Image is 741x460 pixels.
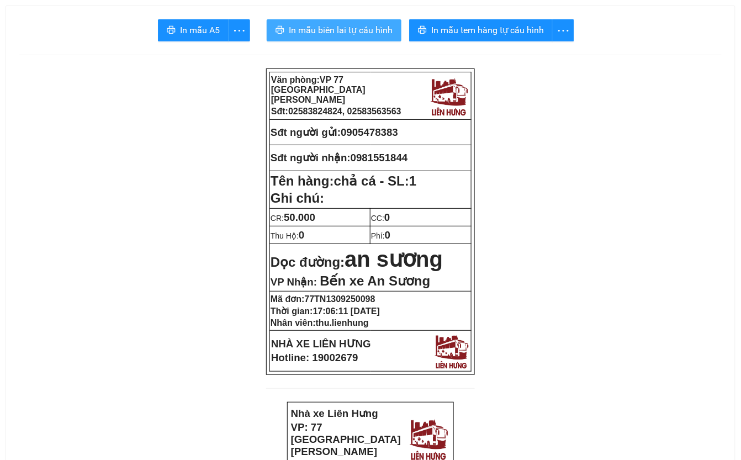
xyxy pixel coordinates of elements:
[267,19,401,41] button: printerIn mẫu biên lai tự cấu hình
[271,306,380,316] strong: Thời gian:
[271,231,304,240] span: Thu Hộ:
[284,212,315,223] span: 50.000
[305,294,375,304] span: 77TN1309250098
[345,247,443,271] span: an sương
[288,107,401,116] span: 02583824824, 02583563563
[271,338,371,350] strong: NHÀ XE LIÊN HƯNG
[428,75,470,117] img: logo
[384,212,390,223] span: 0
[271,294,375,304] strong: Mã đơn:
[291,408,378,419] strong: Nhà xe Liên Hưng
[271,191,324,205] span: Ghi chú:
[271,255,443,269] strong: Dọc đường:
[334,173,417,188] span: chả cá - SL:
[276,25,284,36] span: printer
[299,229,304,241] span: 0
[271,126,341,138] strong: Sđt người gửi:
[271,276,317,288] span: VP Nhận:
[271,318,369,327] strong: Nhân viên:
[271,352,358,363] strong: Hotline: 19002679
[432,332,470,370] img: logo
[271,152,351,163] strong: Sđt người nhận:
[271,214,315,223] span: CR:
[229,24,250,38] span: more
[271,173,416,188] strong: Tên hàng:
[552,19,574,41] button: more
[313,306,380,316] span: 17:06:11 [DATE]
[409,173,416,188] span: 1
[418,25,427,36] span: printer
[180,23,220,37] span: In mẫu A5
[431,23,544,37] span: In mẫu tem hàng tự cấu hình
[316,318,369,327] span: thu.lienhung
[289,23,393,37] span: In mẫu biên lai tự cấu hình
[271,75,366,104] span: VP 77 [GEOGRAPHIC_DATA][PERSON_NAME]
[158,19,229,41] button: printerIn mẫu A5
[371,214,390,223] span: CC:
[409,19,553,41] button: printerIn mẫu tem hàng tự cấu hình
[385,229,390,241] span: 0
[167,25,176,36] span: printer
[320,273,430,288] span: Bến xe An Sương
[371,231,390,240] span: Phí:
[228,19,250,41] button: more
[341,126,398,138] span: 0905478383
[553,24,574,38] span: more
[271,75,366,104] strong: Văn phòng:
[351,152,408,163] span: 0981551844
[271,107,401,116] strong: Sđt:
